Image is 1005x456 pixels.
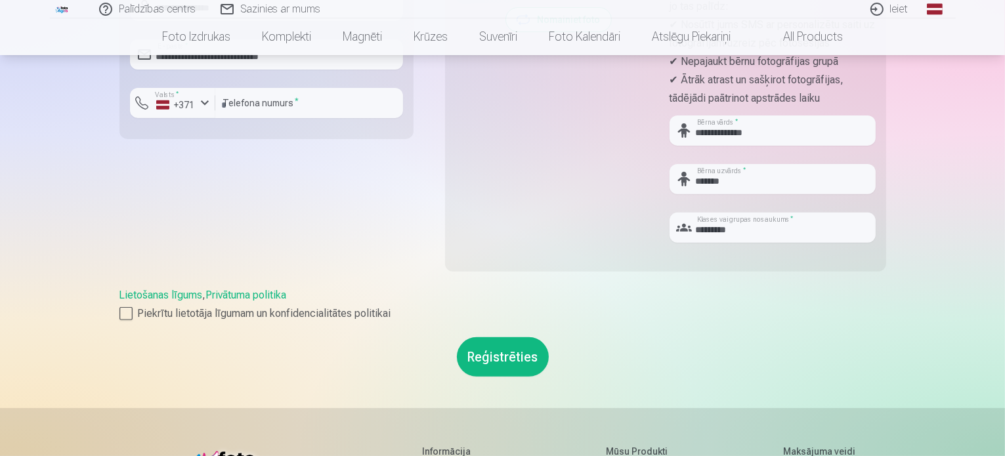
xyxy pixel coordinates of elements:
[151,90,183,100] label: Valsts
[327,18,398,55] a: Magnēti
[670,71,876,108] p: ✔ Ātrāk atrast un sašķirot fotogrāfijas, tādējādi paātrinot apstrādes laiku
[206,289,287,301] a: Privātuma politika
[119,289,203,301] a: Lietošanas līgums
[746,18,859,55] a: All products
[463,18,533,55] a: Suvenīri
[533,18,636,55] a: Foto kalendāri
[119,287,886,321] div: ,
[246,18,327,55] a: Komplekti
[130,88,215,118] button: Valsts*+371
[398,18,463,55] a: Krūzes
[156,98,196,112] div: +371
[146,18,246,55] a: Foto izdrukas
[670,52,876,71] p: ✔ Nepajaukt bērnu fotogrāfijas grupā
[55,5,70,13] img: /fa1
[457,337,549,377] button: Reģistrēties
[119,306,886,321] label: Piekrītu lietotāja līgumam un konfidencialitātes politikai
[636,18,746,55] a: Atslēgu piekariņi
